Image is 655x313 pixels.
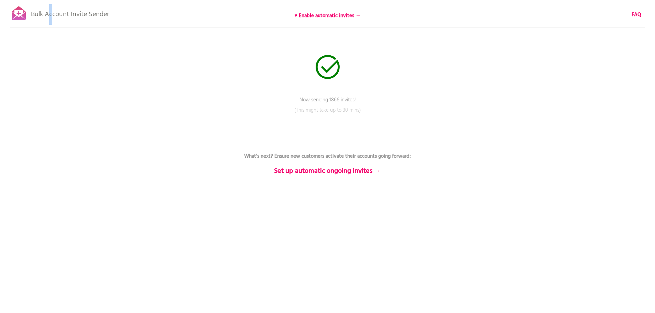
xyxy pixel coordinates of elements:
[632,11,641,19] a: FAQ
[225,107,431,124] p: (This might take up to 30 mins)
[31,4,109,21] p: Bulk Account Invite Sender
[244,152,411,160] b: What's next? Ensure new customers activate their accounts going forward:
[294,12,361,20] b: ♥ Enable automatic invites →
[274,166,381,177] b: Set up automatic ongoing invites →
[225,96,431,113] p: Now sending 1866 invites!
